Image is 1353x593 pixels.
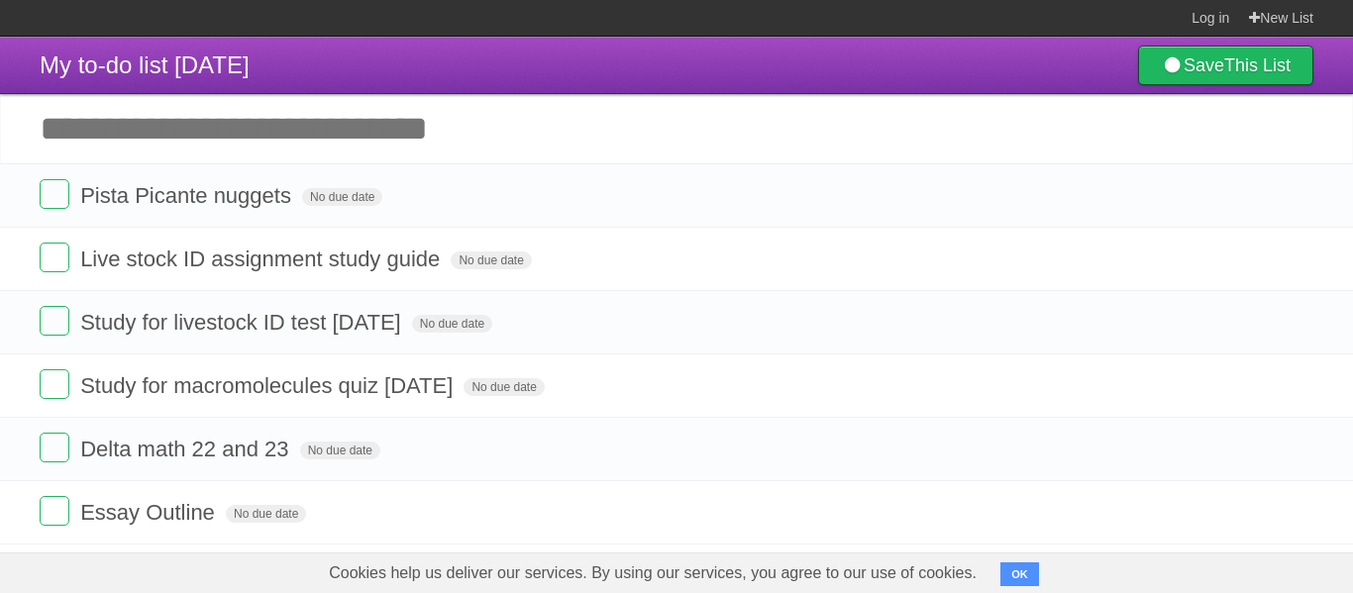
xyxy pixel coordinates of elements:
label: Done [40,433,69,462]
label: Done [40,369,69,399]
span: Study for livestock ID test [DATE] [80,310,406,335]
span: No due date [300,442,380,459]
a: SaveThis List [1138,46,1313,85]
label: Done [40,179,69,209]
span: Essay Outline [80,500,220,525]
span: No due date [302,188,382,206]
span: No due date [226,505,306,523]
label: Done [40,306,69,336]
span: No due date [451,251,531,269]
span: Delta math 22 and 23 [80,437,293,461]
span: My to-do list [DATE] [40,51,250,78]
label: Done [40,496,69,526]
button: OK [1000,562,1039,586]
span: Live stock ID assignment study guide [80,247,445,271]
span: Study for macromolecules quiz [DATE] [80,373,458,398]
span: No due date [464,378,544,396]
label: Done [40,243,69,272]
span: Pista Picante nuggets [80,183,296,208]
span: No due date [412,315,492,333]
b: This List [1224,55,1291,75]
span: Cookies help us deliver our services. By using our services, you agree to our use of cookies. [309,553,996,593]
